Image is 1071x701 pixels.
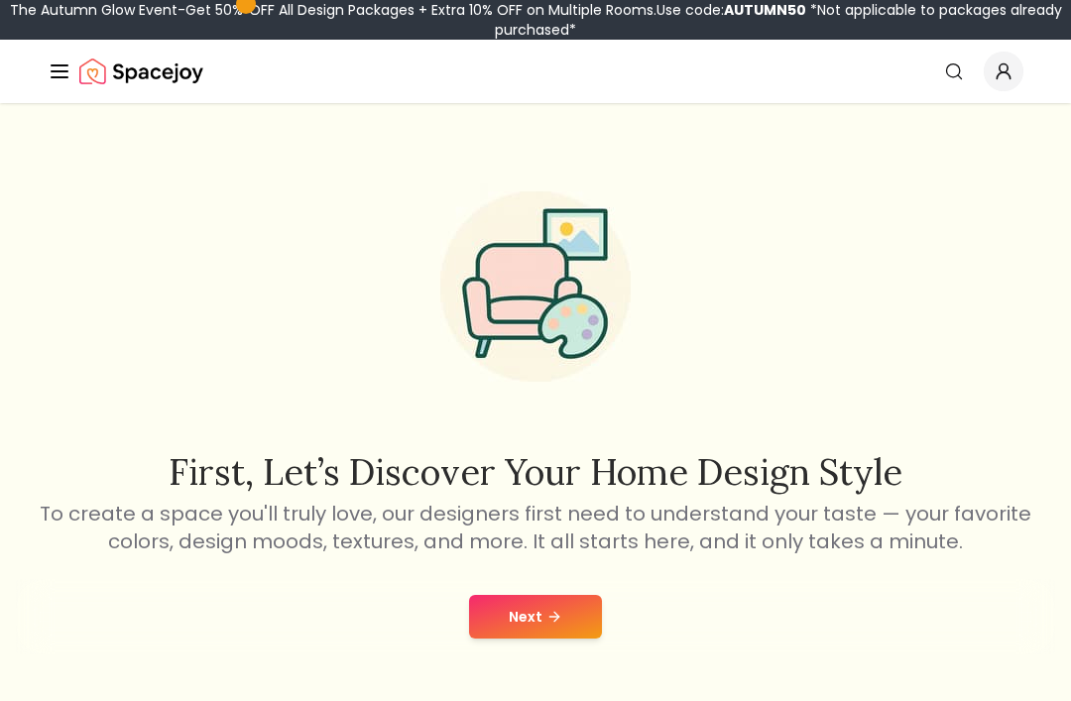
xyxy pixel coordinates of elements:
[79,52,203,91] img: Spacejoy Logo
[16,500,1055,555] p: To create a space you'll truly love, our designers first need to understand your taste — your fav...
[409,160,662,413] img: Start Style Quiz Illustration
[79,52,203,91] a: Spacejoy
[16,452,1055,492] h2: First, let’s discover your home design style
[48,40,1023,103] nav: Global
[469,595,602,639] button: Next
